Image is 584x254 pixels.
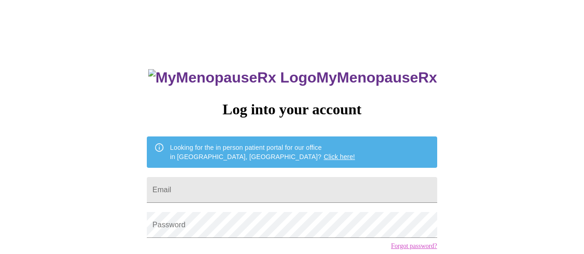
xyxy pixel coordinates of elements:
[391,242,437,250] a: Forgot password?
[324,153,355,160] a: Click here!
[170,139,355,165] div: Looking for the in person patient portal for our office in [GEOGRAPHIC_DATA], [GEOGRAPHIC_DATA]?
[148,69,437,86] h3: MyMenopauseRx
[147,101,437,118] h3: Log into your account
[148,69,316,86] img: MyMenopauseRx Logo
